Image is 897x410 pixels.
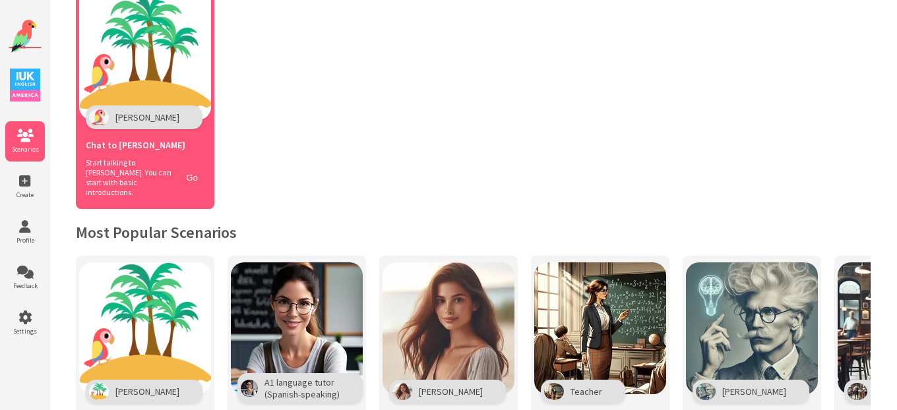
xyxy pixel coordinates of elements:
img: Scenario Image [231,262,363,394]
button: Go [179,168,204,187]
span: [PERSON_NAME] [722,386,786,397]
span: [PERSON_NAME] [115,111,179,123]
span: Scenarios [5,145,45,154]
span: Teacher [571,386,602,397]
span: Profile [5,236,45,245]
img: Scenario Image [534,262,666,394]
span: [PERSON_NAME] [419,386,483,397]
span: Start talking to [PERSON_NAME]. You can start with basic introductions. [86,158,173,197]
span: Feedback [5,281,45,290]
h2: Most Popular Scenarios [76,222,871,243]
img: Scenario Image [79,262,211,394]
img: Character [848,383,867,400]
img: Character [89,383,109,400]
img: Character [696,383,716,400]
span: Create [5,190,45,199]
img: Character [392,383,412,400]
span: Settings [5,327,45,336]
span: A1 language tutor (Spanish-speaking) [264,376,340,400]
span: [PERSON_NAME] [115,386,179,397]
img: Polly [89,109,109,126]
img: Scenario Image [383,262,514,394]
img: Scenario Image [686,262,818,394]
img: Website Logo [9,20,42,53]
img: Character [544,383,564,400]
img: IUK Logo [10,69,40,102]
img: Character [241,380,258,397]
span: Chat to [PERSON_NAME] [86,139,185,151]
